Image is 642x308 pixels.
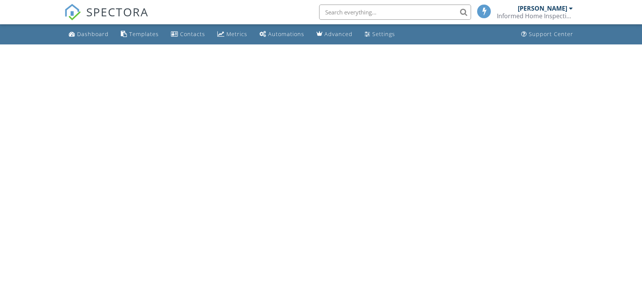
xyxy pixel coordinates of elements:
[77,30,109,38] div: Dashboard
[518,27,576,41] a: Support Center
[529,30,573,38] div: Support Center
[372,30,395,38] div: Settings
[268,30,304,38] div: Automations
[497,12,573,20] div: Informed Home Inspections Ltd
[118,27,162,41] a: Templates
[64,4,81,21] img: The Best Home Inspection Software - Spectora
[168,27,208,41] a: Contacts
[324,30,353,38] div: Advanced
[518,5,567,12] div: [PERSON_NAME]
[226,30,247,38] div: Metrics
[66,27,112,41] a: Dashboard
[129,30,159,38] div: Templates
[313,27,356,41] a: Advanced
[362,27,398,41] a: Settings
[86,4,149,20] span: SPECTORA
[214,27,250,41] a: Metrics
[180,30,205,38] div: Contacts
[319,5,471,20] input: Search everything...
[256,27,307,41] a: Automations (Basic)
[64,10,149,26] a: SPECTORA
